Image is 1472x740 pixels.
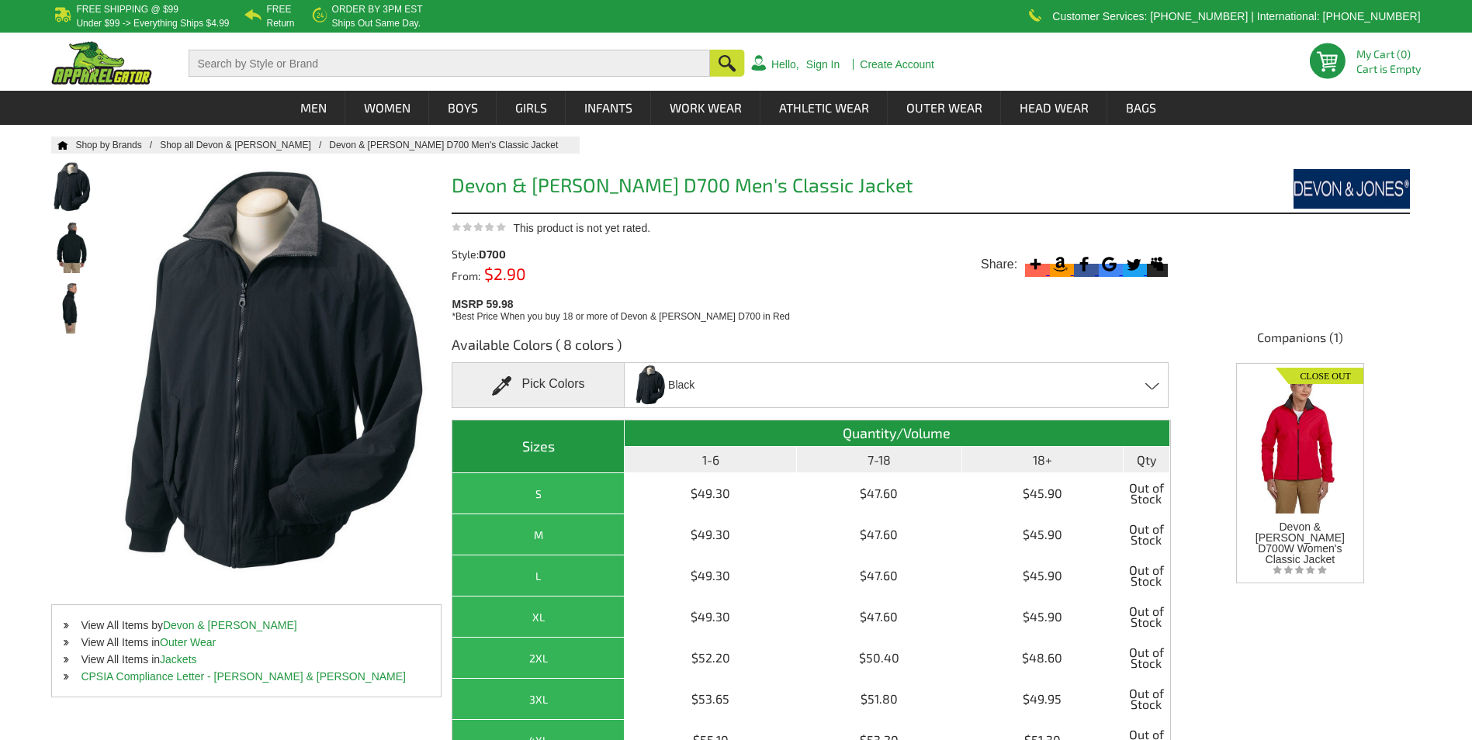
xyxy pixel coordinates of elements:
[452,362,624,408] div: Pick Colors
[1127,477,1165,510] span: Out of Stock
[797,514,962,555] td: $47.60
[1108,91,1174,125] a: Bags
[1242,364,1358,565] a: Closeout Devon & [PERSON_NAME] D700W Women's Classic Jacket
[1127,641,1165,674] span: Out of Stock
[452,294,1177,323] div: MSRP 59.98
[797,679,962,720] td: $51.80
[1273,565,1327,575] img: listing_empty_star.svg
[332,4,423,15] b: Order by 3PM EST
[452,222,506,232] img: This product is not yet rated.
[962,596,1124,638] td: $45.90
[962,555,1124,596] td: $45.90
[962,514,1124,555] td: $45.90
[81,670,406,683] a: CPSIA Compliance Letter - [PERSON_NAME] & [PERSON_NAME]
[51,41,152,85] img: ApparelGator
[267,4,292,15] b: Free
[652,91,760,125] a: Work Wear
[625,514,797,555] td: $49.30
[1276,364,1363,384] img: Closeout
[1002,91,1107,125] a: Head Wear
[346,91,428,125] a: Women
[456,525,620,545] div: M
[625,596,797,638] td: $49.30
[797,638,962,679] td: $50.40
[479,247,506,261] span: D700
[962,447,1124,473] th: 18+
[332,19,423,28] p: ships out same day.
[797,596,962,638] td: $47.60
[282,91,345,125] a: Men
[1074,254,1095,275] svg: Facebook
[1127,559,1165,592] span: Out of Stock
[981,257,1017,272] span: Share:
[51,222,92,273] img: Devon & Jones D700 Men's Classic Jacket
[497,91,565,125] a: Girls
[1052,12,1420,21] p: Customer Services: [PHONE_NUMBER] | International: [PHONE_NUMBER]
[1294,169,1410,209] img: Devon & Jones
[761,91,887,125] a: Athletic Wear
[1127,518,1165,551] span: Out of Stock
[1256,520,1345,565] span: Devon & [PERSON_NAME] D700W Women's Classic Jacket
[1099,254,1120,275] svg: Google Bookmark
[452,311,790,322] span: *Best Price When you buy 18 or more of Devon & [PERSON_NAME] D700 in Red
[452,249,633,260] div: Style:
[329,140,573,150] a: Devon & Jones D700 Men's Classic Jacket
[962,679,1124,720] td: $49.95
[52,651,441,668] li: View All Items in
[771,59,799,70] a: Hello,
[160,653,196,666] a: Jackets
[456,648,620,668] div: 2XL
[625,447,797,473] th: 1-6
[625,420,1169,447] th: Quantity/Volume
[1127,600,1165,633] span: Out of Stock
[267,19,295,28] p: Return
[513,222,650,234] span: This product is not yet rated.
[1356,64,1421,74] span: Cart is Empty
[566,91,650,125] a: Infants
[480,264,526,283] span: $2.90
[456,607,620,627] div: XL
[1050,254,1071,275] svg: Amazon
[1147,254,1168,275] svg: Myspace
[76,19,229,28] p: under $99 -> everything ships $4.99
[1123,254,1144,275] svg: Twitter
[625,555,797,596] td: $49.30
[52,634,441,651] li: View All Items in
[76,4,178,15] b: Free Shipping @ $99
[634,365,667,406] img: Black
[625,638,797,679] td: $52.20
[452,175,1170,199] h1: Devon & [PERSON_NAME] D700 Men's Classic Jacket
[452,420,625,473] th: Sizes
[456,690,620,709] div: 3XL
[1025,254,1046,275] svg: More
[189,50,710,77] input: Search by Style or Brand
[860,59,934,70] a: Create Account
[962,473,1124,514] td: $45.90
[51,140,68,150] a: Home
[160,636,216,648] a: Outer Wear
[51,161,92,213] img: Devon & Jones D700 Men's Classic Jacket
[806,59,840,70] a: Sign In
[797,447,962,473] th: 7-18
[962,638,1124,679] td: $48.60
[888,91,1000,125] a: Outer Wear
[452,335,1170,362] h3: Available Colors ( 8 colors )
[51,282,92,334] img: Devon & Jones D700 Men's Classic Jacket
[163,619,297,631] a: Devon & [PERSON_NAME]
[625,679,797,720] td: $53.65
[668,372,694,399] span: Black
[160,140,329,150] a: Shop all Devon & [PERSON_NAME]
[1127,683,1165,715] span: Out of Stock
[75,140,160,150] a: Shop by Brands
[52,617,441,634] li: View All Items by
[1356,49,1415,60] li: My Cart (0)
[625,473,797,514] td: $49.30
[797,473,962,514] td: $47.60
[456,566,620,586] div: L
[1124,447,1170,473] th: Qty
[430,91,496,125] a: Boys
[1190,329,1410,354] h4: Companions (1)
